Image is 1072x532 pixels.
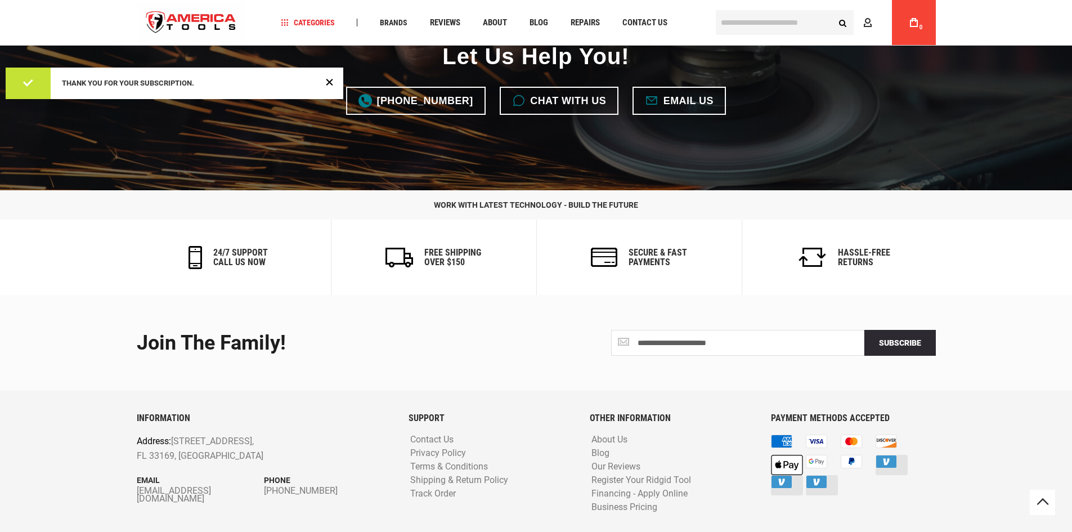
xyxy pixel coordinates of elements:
[483,19,507,27] span: About
[137,436,171,447] span: Address:
[137,413,392,423] h6: INFORMATION
[442,43,629,70] h2: Let Us Help You!
[920,24,923,30] span: 0
[771,413,935,423] h6: PAYMENT METHODS ACCEPTED
[281,19,335,26] span: Categories
[864,330,936,356] button: Subscribe
[838,248,890,267] h6: Hassle-Free Returns
[478,15,512,30] a: About
[633,87,726,115] a: Email us
[571,19,600,27] span: Repairs
[213,248,268,267] h6: 24/7 support call us now
[346,87,486,115] a: [PHONE_NUMBER]
[879,338,921,347] span: Subscribe
[407,449,469,459] a: Privacy Policy
[424,248,481,267] h6: Free Shipping Over $150
[589,435,630,446] a: About Us
[589,489,690,500] a: Financing - Apply Online
[137,332,528,355] div: Join the Family!
[566,15,605,30] a: Repairs
[407,476,511,486] a: Shipping & Return Policy
[589,503,660,513] a: Business Pricing
[589,462,643,473] a: Our Reviews
[590,413,754,423] h6: OTHER INFORMATION
[264,475,392,487] p: Phone
[407,489,459,500] a: Track Order
[322,74,337,89] div: Close Message
[380,19,407,26] span: Brands
[137,488,264,503] a: [EMAIL_ADDRESS][DOMAIN_NAME]
[137,2,246,44] img: America Tools
[137,435,341,463] p: [STREET_ADDRESS], FL 33169, [GEOGRAPHIC_DATA]
[500,87,619,115] a: Chat with us
[617,15,672,30] a: Contact Us
[629,248,687,267] h6: secure & fast payments
[62,79,321,88] div: Thank you for your subscription.
[832,12,854,33] button: Search
[589,449,612,459] a: Blog
[425,15,465,30] a: Reviews
[524,15,553,30] a: Blog
[622,19,667,27] span: Contact Us
[530,19,548,27] span: Blog
[276,15,340,30] a: Categories
[430,19,460,27] span: Reviews
[589,476,694,486] a: Register Your Ridgid Tool
[137,475,264,487] p: Email
[407,435,456,446] a: Contact Us
[264,488,392,495] a: [PHONE_NUMBER]
[375,15,412,30] a: Brands
[137,2,246,44] a: store logo
[409,413,573,423] h6: SUPPORT
[407,462,491,473] a: Terms & Conditions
